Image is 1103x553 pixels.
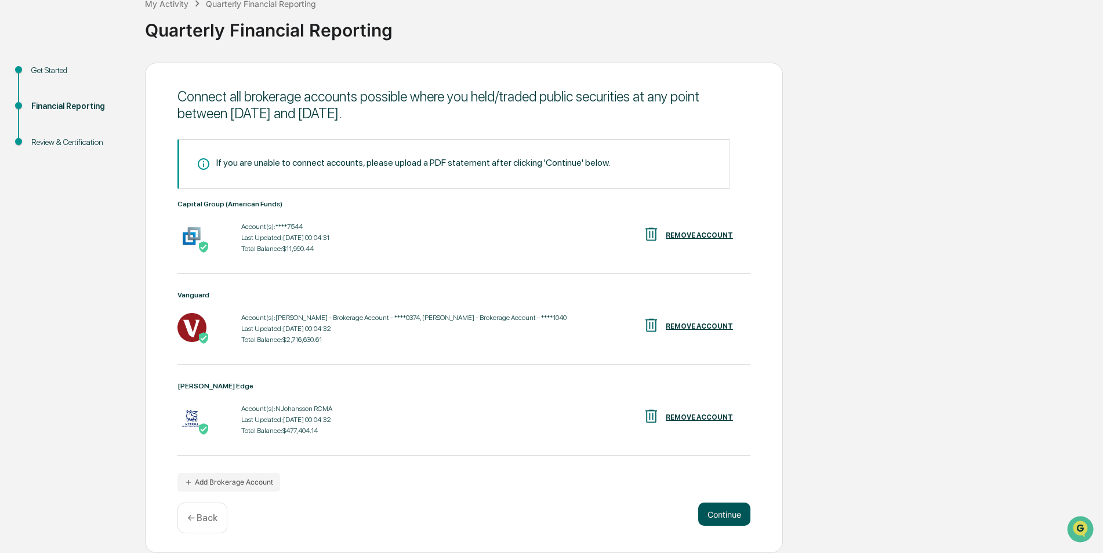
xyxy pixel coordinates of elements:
span: Data Lookup [23,168,73,180]
div: Last Updated: [DATE] 00:04:32 [241,325,567,333]
p: ← Back [187,512,217,523]
img: REMOVE ACCOUNT [643,225,660,243]
a: 🗄️Attestations [79,141,148,162]
div: Account(s): ****7544 [241,223,329,231]
div: Last Updated: [DATE] 00:04:31 [241,234,329,242]
span: Pylon [115,197,140,205]
button: Start new chat [197,92,211,106]
div: Total Balance: $477,404.14 [241,427,332,435]
div: Connect all brokerage accounts possible where you held/traded public securities at any point betw... [177,88,750,122]
div: Total Balance: $11,990.44 [241,245,329,253]
div: REMOVE ACCOUNT [666,413,733,421]
img: Active [198,423,209,435]
a: 🖐️Preclearance [7,141,79,162]
div: 🗄️ [84,147,93,157]
iframe: Open customer support [1066,515,1097,546]
div: Account(s): [PERSON_NAME] - Brokerage Account - ****0374, [PERSON_NAME] - Brokerage Account - ***... [241,314,567,322]
span: Attestations [96,146,144,158]
img: Vanguard - Active [177,313,206,342]
img: Active [198,241,209,253]
div: 🖐️ [12,147,21,157]
div: REMOVE ACCOUNT [666,322,733,330]
button: Continue [698,503,750,526]
div: Total Balance: $2,716,630.61 [241,336,567,344]
a: 🔎Data Lookup [7,163,78,184]
span: Preclearance [23,146,75,158]
div: Review & Certification [31,136,126,148]
div: Financial Reporting [31,100,126,112]
div: We're available if you need us! [39,100,147,110]
img: REMOVE ACCOUNT [643,408,660,425]
div: REMOVE ACCOUNT [666,231,733,239]
div: Capital Group (American Funds) [177,200,750,208]
img: 1746055101610-c473b297-6a78-478c-a979-82029cc54cd1 [12,89,32,110]
a: Powered byPylon [82,196,140,205]
button: Add Brokerage Account [177,473,280,492]
img: REMOVE ACCOUNT [643,316,660,334]
div: [PERSON_NAME] Edge [177,382,750,390]
img: Active [198,332,209,344]
div: Get Started [31,64,126,77]
img: Capital Group (American Funds) - Active [177,222,206,251]
div: Vanguard [177,291,750,299]
div: Start new chat [39,89,190,100]
div: Account(s): NJohansson RCMA [241,405,332,413]
div: If you are unable to connect accounts, please upload a PDF statement after clicking 'Continue' be... [216,157,610,168]
div: Quarterly Financial Reporting [145,10,1097,41]
div: Last Updated: [DATE] 00:04:32 [241,416,332,424]
div: 🔎 [12,169,21,179]
img: Merrill Edge - Active [177,404,206,433]
p: How can we help? [12,24,211,43]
